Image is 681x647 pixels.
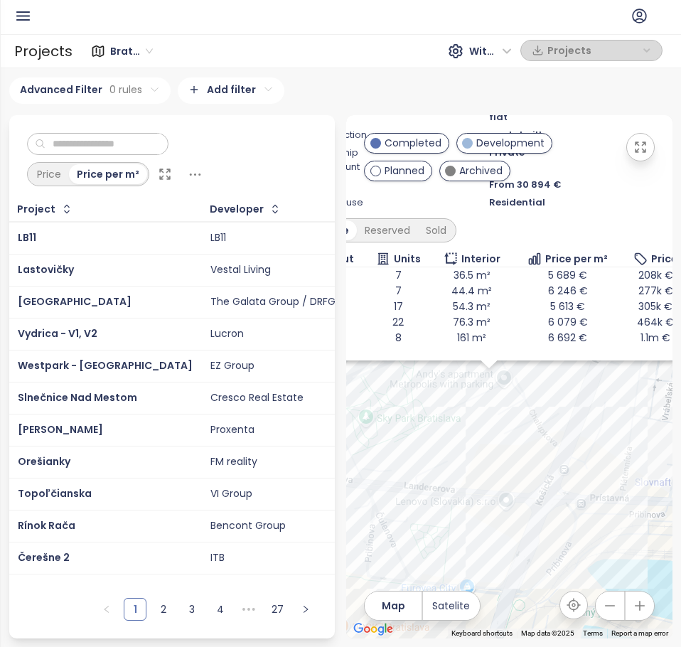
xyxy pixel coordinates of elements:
[385,135,441,151] span: Completed
[18,550,70,565] span: Čerešne 2
[294,598,317,621] li: Next Page
[18,230,36,245] a: LB11
[431,283,513,299] td: 44.4 m²
[489,110,508,124] span: flat
[18,518,75,533] a: Rínok Rača
[641,331,671,345] span: 1.1m €
[365,283,431,299] td: 7
[461,251,500,267] span: Interior
[237,598,260,621] li: Next 5 Pages
[210,520,286,533] div: Bencont Group
[210,392,304,405] div: Cresco Real Estate
[521,629,574,637] span: Map data ©2025
[476,135,545,151] span: Development
[153,599,174,620] a: 2
[547,40,639,61] span: Projects
[652,251,678,267] span: Price
[489,128,542,142] span: newly built
[418,220,454,240] div: Sold
[209,598,232,621] li: 4
[638,268,673,282] span: 208k €
[18,262,74,277] a: Lastovičky
[9,77,171,104] div: Advanced Filter
[17,205,55,214] div: Project
[210,360,254,373] div: EZ Group
[611,629,668,637] a: Report a map error
[365,592,422,620] button: Map
[210,205,264,214] div: Developer
[237,598,260,621] span: •••
[152,598,175,621] li: 2
[431,267,513,283] td: 36.5 m²
[294,598,317,621] button: right
[308,178,407,192] span: Parking
[469,41,512,62] span: Without VAT
[431,330,513,346] td: 161 m²
[18,294,132,309] a: [GEOGRAPHIC_DATA]
[357,220,418,240] div: Reserved
[18,390,137,405] a: Slnečnice Nad Mestom
[489,160,508,174] span: 298
[181,599,203,620] a: 3
[210,424,254,437] div: Proxenta
[432,598,470,614] span: Satelite
[308,146,407,160] span: Ownership
[210,456,257,469] div: FM reality
[489,178,562,191] span: From 30 894 €
[638,315,675,329] span: 464k €
[18,326,97,341] a: Vydrica - V1, V2
[308,128,407,142] span: Construction
[451,629,513,638] button: Keyboard shortcuts
[431,314,513,330] td: 76.3 m²
[545,251,608,267] span: Price per m²
[210,488,252,501] div: VI Group
[365,267,431,283] td: 7
[548,284,588,298] span: 6 246 €
[14,39,73,63] div: Projects
[459,163,503,178] span: Archived
[365,314,431,330] td: 22
[109,82,142,97] span: 0 rules
[18,358,193,373] a: Westpark - [GEOGRAPHIC_DATA]
[210,552,225,565] div: ITB
[350,620,397,638] img: Google
[431,299,513,314] td: 54.3 m²
[110,41,153,62] span: Bratislavský kraj
[210,264,271,277] div: Vestal Living
[548,331,587,345] span: 6 692 €
[394,251,421,267] span: Units
[423,592,480,620] button: Satelite
[69,164,147,184] div: Price per m²
[308,110,407,124] span: Type
[489,196,545,210] span: Residential
[638,284,673,298] span: 277k €
[102,605,111,614] span: left
[308,160,407,174] span: Units Count
[18,422,103,437] a: [PERSON_NAME]
[18,454,70,469] a: Orešianky
[385,163,424,178] span: Planned
[178,77,284,104] div: Add filter
[210,328,244,341] div: Lucron
[308,196,407,210] span: Building use
[301,605,310,614] span: right
[95,598,118,621] button: left
[583,629,603,637] a: Terms (opens in new tab)
[18,486,92,501] a: Topoľčianska
[266,598,289,621] li: 27
[210,232,226,245] div: LB11
[210,296,336,309] div: The Galata Group / DRFG
[350,620,397,638] a: Open this area in Google Maps (opens a new window)
[528,40,655,61] div: button
[548,268,587,282] span: 5 689 €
